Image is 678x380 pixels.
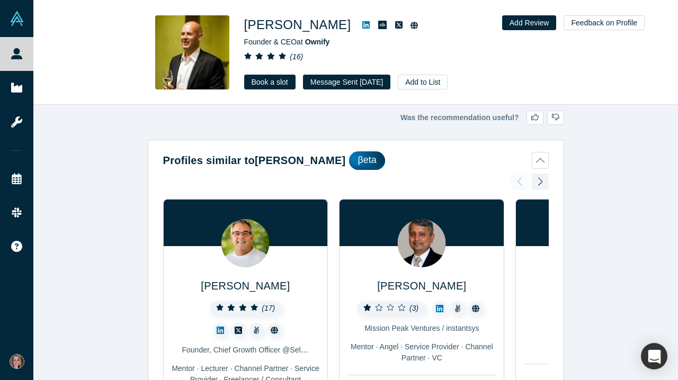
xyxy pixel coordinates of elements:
button: Message Sent [DATE] [303,75,390,89]
span: Founder, Chief Growth Officer @Sellerant [182,346,319,354]
button: Profiles similar to[PERSON_NAME]βeta [163,151,549,170]
img: Kenan Rappuchi's Profile Image [221,219,270,267]
button: Feedback on Profile [564,15,645,30]
div: βeta [349,151,385,170]
i: ( 3 ) [409,304,418,312]
a: [PERSON_NAME] [377,280,466,292]
a: Ownify [305,38,330,46]
div: Alchemist [523,341,673,352]
div: Was the recommendation useful? [148,111,564,125]
h2: Profiles similar to [PERSON_NAME] [163,152,346,168]
div: Mentor · Angel · Service Provider · Channel Partner · VC [347,341,496,364]
img: Vipin Chawla's Profile Image [398,219,446,267]
span: Founder & CEO at [244,38,330,46]
a: [PERSON_NAME] [201,280,290,292]
i: ( 17 ) [262,304,275,312]
img: Anna Fahey's Account [10,354,24,369]
h1: [PERSON_NAME] [244,15,351,34]
button: Add Review [502,15,557,30]
img: Frank Rohde's Profile Image [155,15,229,89]
button: Add to List [398,75,448,89]
img: Alchemist Vault Logo [10,11,24,26]
span: Mission Peak Ventures / instantsys [364,324,479,332]
i: ( 16 ) [290,52,303,61]
a: Book a slot [244,75,296,89]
